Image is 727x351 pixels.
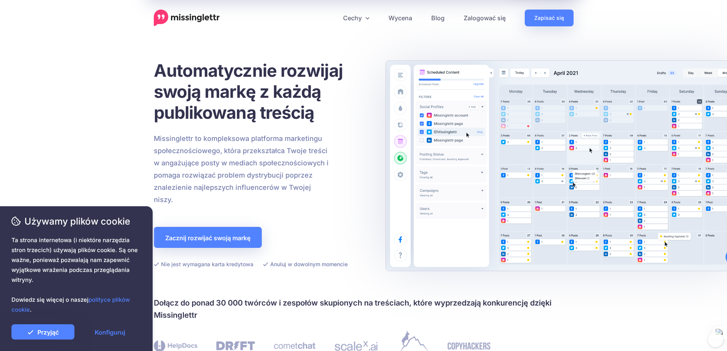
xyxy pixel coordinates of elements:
[388,14,412,22] font: Wycena
[422,10,454,26] a: Blog
[154,298,551,320] font: Dołącz do ponad 30 000 twórców i zespołów skupionych na treściach, które wyprzedzają konkurencję ...
[343,14,362,22] font: Cechy
[154,227,262,248] a: Zacznij rozwijać swoją markę
[154,134,329,204] font: Missinglettr to kompleksowa platforma marketingu społecznościowego, która przekształca Twoje treś...
[379,10,422,26] a: Wycena
[525,10,574,26] a: Zapisać się
[11,296,89,303] font: Dowiedz się więcej o naszej
[24,216,130,227] font: Używamy plików cookie
[95,328,125,336] font: Konfiguruj
[165,234,250,241] font: Zacznij rozwijać swoją markę
[11,324,74,340] a: Przyjąć
[154,10,220,26] a: Dom
[11,236,138,283] font: Ta strona internetowa (i niektóre narzędzia stron trzecich) używają plików cookie. Są one ważne, ...
[154,60,343,123] font: Automatycznie rozwijaj swoją markę z każdą publikowaną treścią
[161,261,253,267] font: Nie jest wymagana karta kredytowa
[431,14,445,22] font: Blog
[78,324,141,340] a: Konfiguruj
[464,14,506,22] font: Zalogować się
[30,306,32,313] font: .
[454,10,515,26] a: Zalogować się
[334,10,379,26] a: Cechy
[37,328,59,336] font: Przyjąć
[534,15,564,21] font: Zapisać się
[270,261,348,267] font: Anuluj w dowolnym momencie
